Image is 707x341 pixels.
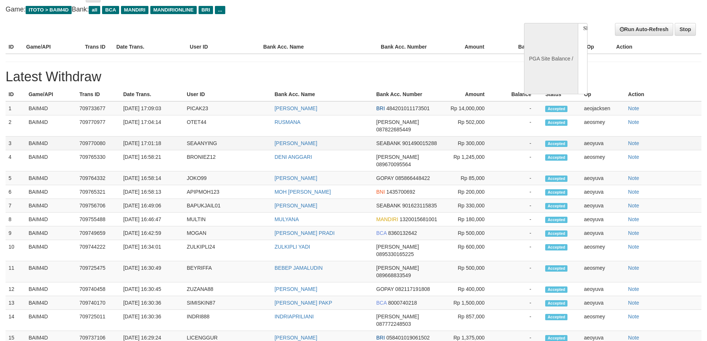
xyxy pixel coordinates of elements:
[386,105,430,111] span: 484201011173501
[496,101,543,115] td: -
[378,40,436,54] th: Bank Acc. Number
[402,140,437,146] span: 901490015288
[581,296,625,310] td: aeoyuva
[496,261,543,282] td: -
[613,40,701,54] th: Action
[441,88,496,101] th: Amount
[120,185,184,199] td: [DATE] 16:58:13
[272,88,373,101] th: Bank Acc. Name
[275,105,317,111] a: [PERSON_NAME]
[26,310,76,331] td: BAIM4D
[376,154,419,160] span: [PERSON_NAME]
[441,199,496,213] td: Rp 330,000
[628,105,639,111] a: Note
[496,88,543,101] th: Balance
[215,6,225,14] span: ...
[184,213,272,226] td: MULTIN
[275,265,323,271] a: BEBEP JAMALUDIN
[545,119,567,126] span: Accepted
[6,171,26,185] td: 5
[495,40,549,54] th: Balance
[6,185,26,199] td: 6
[6,261,26,282] td: 11
[376,203,401,209] span: SEABANK
[76,171,120,185] td: 709764332
[76,261,120,282] td: 709725475
[120,282,184,296] td: [DATE] 16:30:45
[76,88,120,101] th: Trans ID
[6,69,701,84] h1: Latest Withdraw
[496,171,543,185] td: -
[184,185,272,199] td: APIPMOH123
[388,300,417,306] span: 8000740218
[545,106,567,112] span: Accepted
[26,6,72,14] span: ITOTO > BAIM4D
[441,213,496,226] td: Rp 180,000
[496,150,543,171] td: -
[376,300,387,306] span: BCA
[275,300,332,306] a: [PERSON_NAME] PAKP
[496,199,543,213] td: -
[120,137,184,150] td: [DATE] 17:01:18
[26,296,76,310] td: BAIM4D
[120,171,184,185] td: [DATE] 16:58:14
[628,189,639,195] a: Note
[675,23,696,36] a: Stop
[581,240,625,261] td: aeosmey
[441,101,496,115] td: Rp 14,000,000
[120,101,184,115] td: [DATE] 17:09:03
[376,140,401,146] span: SEABANK
[581,88,625,101] th: Op
[581,115,625,137] td: aeosmey
[395,175,430,181] span: 085866448422
[121,6,148,14] span: MANDIRI
[26,171,76,185] td: BAIM4D
[184,171,272,185] td: JOKO99
[581,199,625,213] td: aeoyuva
[581,226,625,240] td: aeoyuva
[376,127,411,132] span: 087822685449
[275,230,335,236] a: [PERSON_NAME] PRADI
[441,185,496,199] td: Rp 200,000
[376,272,411,278] span: 089668833549
[376,230,387,236] span: BCA
[76,137,120,150] td: 709770080
[581,261,625,282] td: aeosmey
[436,40,495,54] th: Amount
[373,88,441,101] th: Bank Acc. Number
[76,282,120,296] td: 709740458
[386,335,430,341] span: 058401019061502
[76,240,120,261] td: 709744222
[584,40,613,54] th: Op
[184,226,272,240] td: MOGAN
[581,213,625,226] td: aeoyuva
[120,199,184,213] td: [DATE] 16:49:06
[120,261,184,282] td: [DATE] 16:30:49
[26,150,76,171] td: BAIM4D
[184,101,272,115] td: PICAK23
[545,154,567,161] span: Accepted
[376,321,411,327] span: 087772248503
[441,150,496,171] td: Rp 1,245,000
[545,314,567,320] span: Accepted
[628,244,639,250] a: Note
[496,137,543,150] td: -
[275,335,317,341] a: [PERSON_NAME]
[496,185,543,199] td: -
[545,189,567,196] span: Accepted
[187,40,260,54] th: User ID
[496,296,543,310] td: -
[615,23,673,36] a: Run Auto-Refresh
[23,40,82,54] th: Game/API
[184,115,272,137] td: OTET44
[376,244,419,250] span: [PERSON_NAME]
[581,101,625,115] td: aeojacksen
[376,251,414,257] span: 0895330165225
[26,88,76,101] th: Game/API
[628,203,639,209] a: Note
[496,282,543,296] td: -
[581,171,625,185] td: aeoyuva
[76,310,120,331] td: 709725011
[26,137,76,150] td: BAIM4D
[628,265,639,271] a: Note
